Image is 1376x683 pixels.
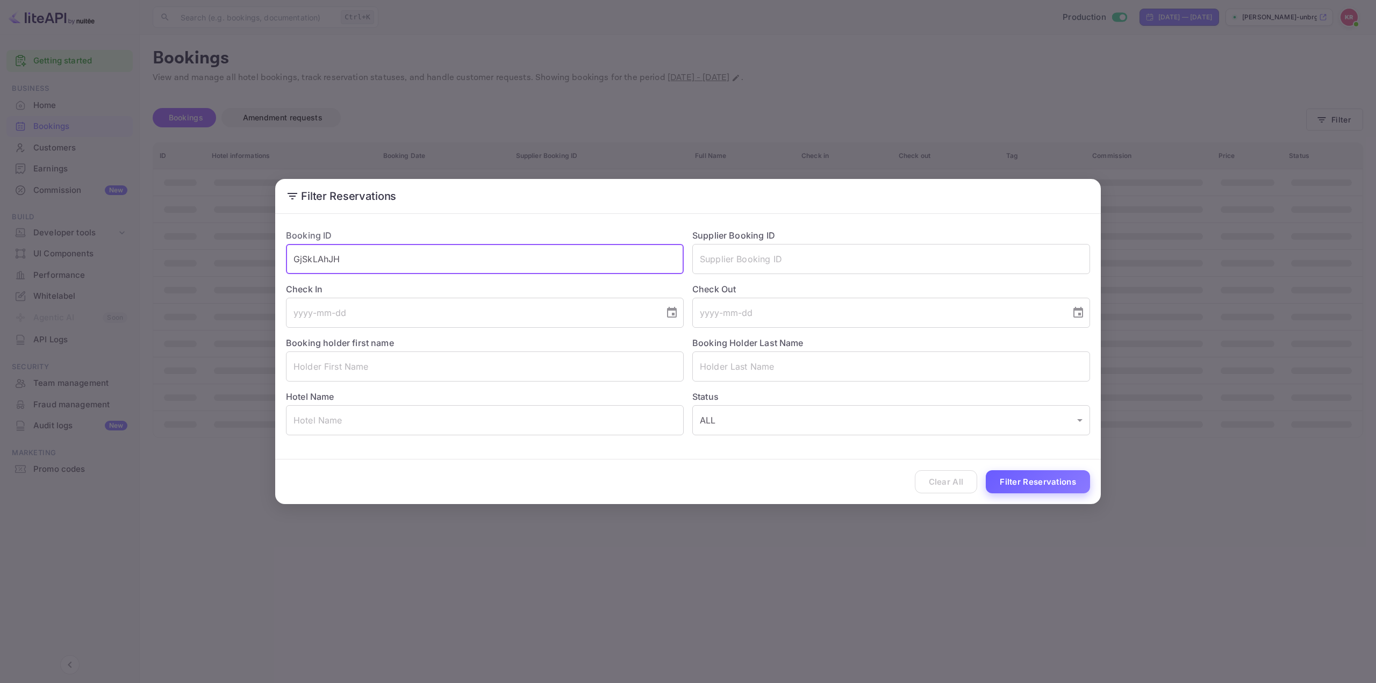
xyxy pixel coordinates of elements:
h2: Filter Reservations [275,179,1101,213]
input: yyyy-mm-dd [692,298,1063,328]
label: Status [692,390,1090,403]
input: Hotel Name [286,405,684,435]
input: yyyy-mm-dd [286,298,657,328]
button: Filter Reservations [986,470,1090,493]
label: Check Out [692,283,1090,296]
input: Holder Last Name [692,351,1090,382]
button: Choose date [1067,302,1089,323]
label: Booking Holder Last Name [692,337,804,348]
label: Hotel Name [286,391,334,402]
input: Supplier Booking ID [692,244,1090,274]
div: ALL [692,405,1090,435]
input: Holder First Name [286,351,684,382]
label: Booking holder first name [286,337,394,348]
label: Booking ID [286,230,332,241]
label: Check In [286,283,684,296]
label: Supplier Booking ID [692,230,775,241]
button: Choose date [661,302,683,323]
input: Booking ID [286,244,684,274]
